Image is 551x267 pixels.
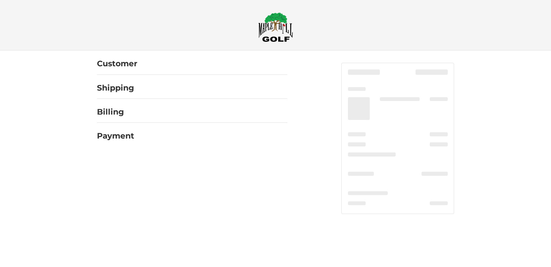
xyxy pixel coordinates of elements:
[97,83,134,93] h2: Shipping
[258,12,293,42] img: Maple Hill Golf
[97,131,134,141] h2: Payment
[97,107,134,117] h2: Billing
[499,250,551,267] iframe: Google Customer Reviews
[97,59,137,68] h2: Customer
